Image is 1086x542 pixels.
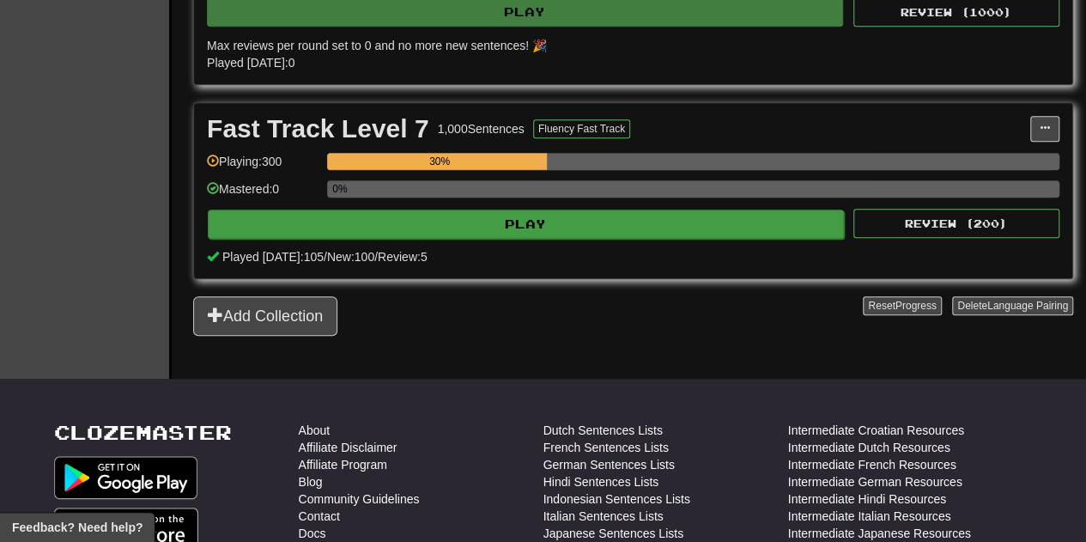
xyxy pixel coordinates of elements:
[788,473,962,490] a: Intermediate German Resources
[299,525,326,542] a: Docs
[543,473,659,490] a: Hindi Sentences Lists
[543,508,664,525] a: Italian Sentences Lists
[788,508,951,525] a: Intermediate Italian Resources
[543,456,675,473] a: German Sentences Lists
[207,180,319,209] div: Mastered: 0
[788,456,956,473] a: Intermediate French Resources
[853,209,1059,238] button: Review (200)
[533,119,630,138] button: Fluency Fast Track
[207,37,1049,54] div: Max reviews per round set to 0 and no more new sentences! 🎉
[299,422,331,439] a: About
[987,300,1068,312] span: Language Pairing
[374,250,378,264] span: /
[193,296,337,336] button: Add Collection
[208,210,844,239] button: Play
[207,56,294,70] span: Played [DATE]: 0
[207,116,429,142] div: Fast Track Level 7
[788,525,971,542] a: Intermediate Japanese Resources
[952,296,1073,315] button: DeleteLanguage Pairing
[895,300,937,312] span: Progress
[543,439,669,456] a: French Sentences Lists
[324,250,327,264] span: /
[222,250,324,264] span: Played [DATE]: 105
[788,422,964,439] a: Intermediate Croatian Resources
[378,250,428,264] span: Review: 5
[12,519,143,536] span: Open feedback widget
[54,422,232,443] a: Clozemaster
[299,508,340,525] a: Contact
[543,525,683,542] a: Japanese Sentences Lists
[863,296,941,315] button: ResetProgress
[332,153,547,170] div: 30%
[543,490,690,508] a: Indonesian Sentences Lists
[207,153,319,181] div: Playing: 300
[438,120,525,137] div: 1,000 Sentences
[299,439,397,456] a: Affiliate Disclaimer
[299,490,420,508] a: Community Guidelines
[788,490,946,508] a: Intermediate Hindi Resources
[299,456,387,473] a: Affiliate Program
[543,422,663,439] a: Dutch Sentences Lists
[299,473,323,490] a: Blog
[327,250,374,264] span: New: 100
[788,439,950,456] a: Intermediate Dutch Resources
[54,456,198,499] img: Get it on Google Play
